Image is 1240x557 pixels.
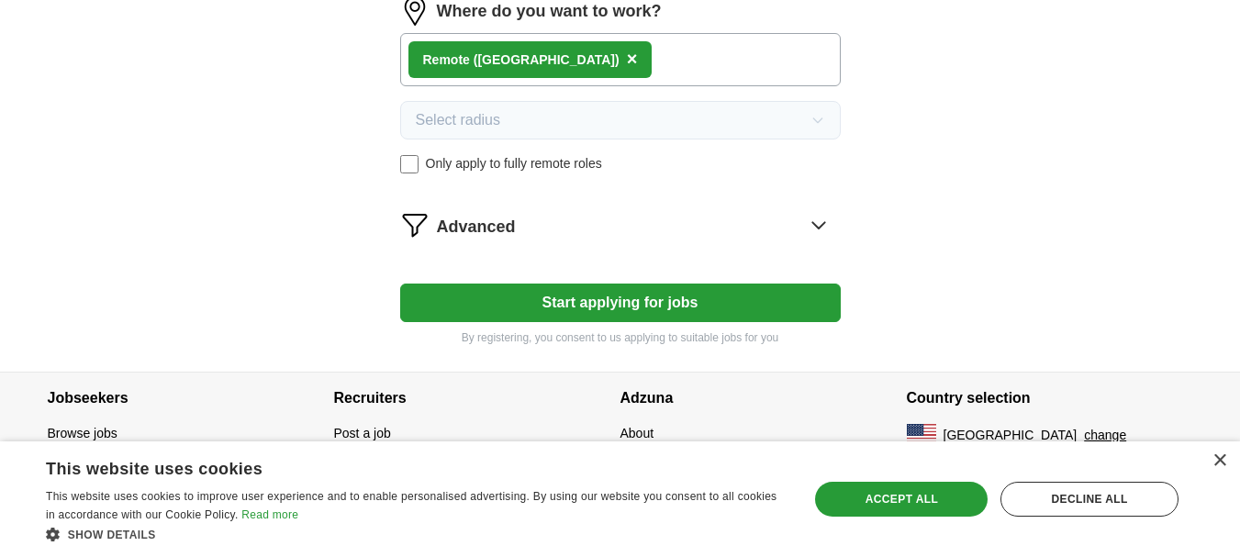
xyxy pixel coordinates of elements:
[334,426,391,440] a: Post a job
[1212,454,1226,468] div: Close
[944,426,1078,445] span: [GEOGRAPHIC_DATA]
[400,155,419,173] input: Only apply to fully remote roles
[416,109,501,131] span: Select radius
[46,452,741,480] div: This website uses cookies
[1000,482,1179,517] div: Decline all
[907,373,1193,424] h4: Country selection
[48,426,117,440] a: Browse jobs
[815,482,988,517] div: Accept all
[423,50,620,70] div: Remote ([GEOGRAPHIC_DATA])
[68,529,156,541] span: Show details
[627,49,638,69] span: ×
[400,284,841,322] button: Start applying for jobs
[46,525,787,543] div: Show details
[620,426,654,440] a: About
[907,424,936,446] img: US flag
[437,215,516,240] span: Advanced
[241,508,298,521] a: Read more, opens a new window
[627,46,638,73] button: ×
[426,154,602,173] span: Only apply to fully remote roles
[46,490,776,521] span: This website uses cookies to improve user experience and to enable personalised advertising. By u...
[1084,426,1126,445] button: change
[400,329,841,346] p: By registering, you consent to us applying to suitable jobs for you
[400,101,841,139] button: Select radius
[400,210,430,240] img: filter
